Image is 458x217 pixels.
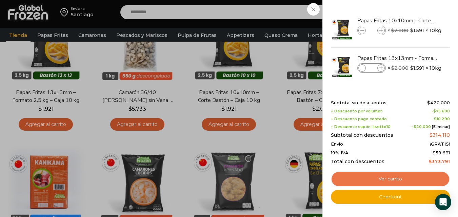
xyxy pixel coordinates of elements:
a: Papas Fritas 13x13mm - Formato 2,5 kg - Caja 10 kg [357,55,438,62]
span: × × 10kg [387,26,441,35]
span: $ [414,124,416,129]
span: 59.681 [433,150,450,155]
a: Ver carrito [331,171,450,187]
span: $ [433,109,436,113]
bdi: 75.600 [433,109,450,113]
span: 19% IVA [331,150,349,156]
a: Papas Fritas 10x10mm - Corte Bastón - Caja 10 kg [357,17,438,24]
bdi: 314.110 [430,132,450,138]
span: - [432,117,450,121]
span: $ [391,65,394,71]
span: ¡GRATIS! [430,142,450,147]
bdi: 373.791 [429,158,450,165]
input: Product quantity [366,27,377,34]
span: + Descuento cupón: lisette10 [331,125,391,129]
span: $ [391,27,394,34]
a: Checkout [331,190,450,204]
span: + Descuento pago contado [331,117,387,121]
span: $ [434,116,437,121]
span: $ [430,132,433,138]
span: Subtotal con descuentos [331,132,393,138]
div: Open Intercom Messenger [435,194,451,210]
span: $ [433,150,436,155]
bdi: 10.290 [434,116,450,121]
span: Envío [331,142,343,147]
span: - [432,109,450,113]
span: Total con descuentos: [331,159,385,165]
span: $ [410,65,413,71]
bdi: 1.591 [410,27,424,34]
bdi: 1.591 [410,65,424,71]
span: $ [429,158,432,165]
bdi: 2.000 [391,27,409,34]
span: × × 10kg [387,63,441,73]
span: $ [410,27,413,34]
span: $ [427,100,430,105]
span: -- [410,125,450,129]
bdi: 420.000 [427,100,450,105]
span: Subtotal sin descuentos: [331,100,387,106]
span: + Descuento por volumen [331,109,383,113]
a: [Eliminar] [432,124,450,129]
span: 20.000 [414,124,431,129]
bdi: 2.000 [391,65,409,71]
input: Product quantity [366,64,377,72]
